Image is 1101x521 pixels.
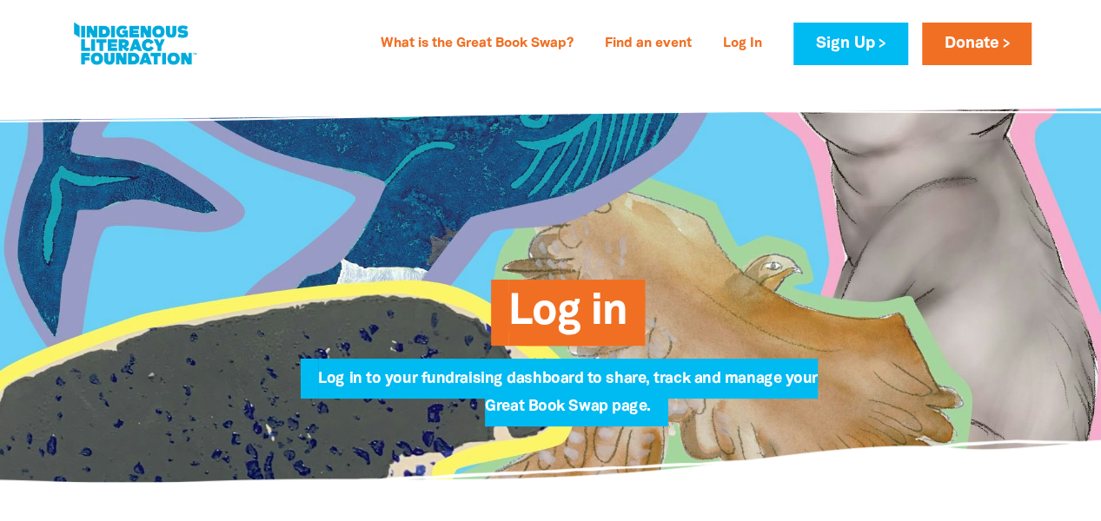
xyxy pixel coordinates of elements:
[922,23,1031,65] a: Donate
[370,30,584,58] a: What is the Great Book Swap?
[713,30,773,58] a: Log In
[318,372,817,426] span: Log in to your fundraising dashboard to share, track and manage your Great Book Swap page.
[793,23,907,65] a: Sign Up
[508,293,627,346] span: Log in
[594,30,702,58] a: Find an event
